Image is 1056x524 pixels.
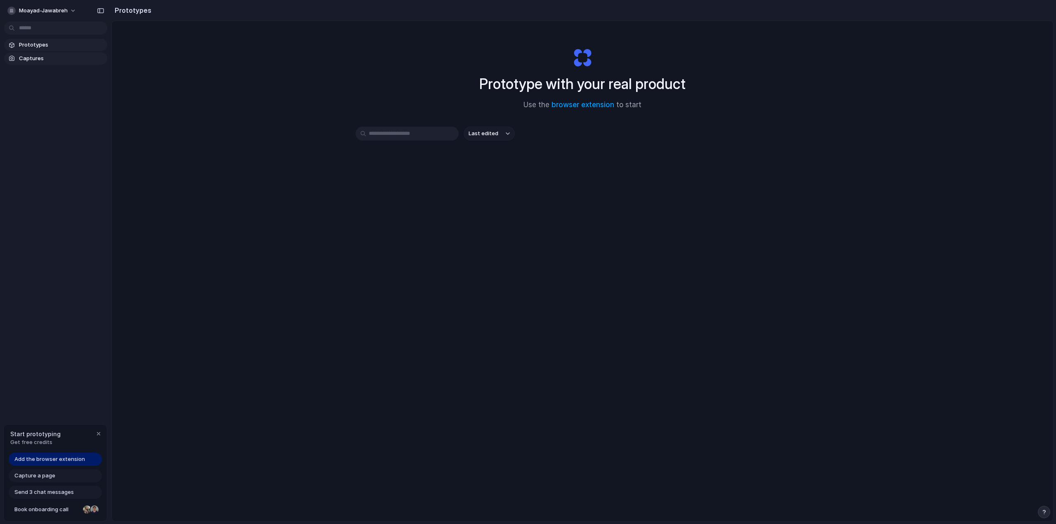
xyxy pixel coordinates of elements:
span: Start prototyping [10,430,61,438]
a: Prototypes [4,39,107,51]
span: Capture a page [14,472,55,480]
span: moayad-jawabreh [19,7,68,15]
span: Use the to start [523,100,641,110]
a: Add the browser extension [9,453,102,466]
a: Captures [4,52,107,65]
div: Nicole Kubica [82,505,92,515]
a: Book onboarding call [9,503,102,516]
span: Book onboarding call [14,505,80,514]
div: Christian Iacullo [90,505,99,515]
span: Prototypes [19,41,104,49]
button: Last edited [464,127,515,141]
span: Add the browser extension [14,455,85,463]
span: Last edited [469,129,498,138]
button: moayad-jawabreh [4,4,80,17]
h2: Prototypes [111,5,151,15]
span: Get free credits [10,438,61,446]
h1: Prototype with your real product [479,73,686,95]
span: Captures [19,54,104,63]
span: Send 3 chat messages [14,488,74,496]
a: browser extension [552,101,614,109]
